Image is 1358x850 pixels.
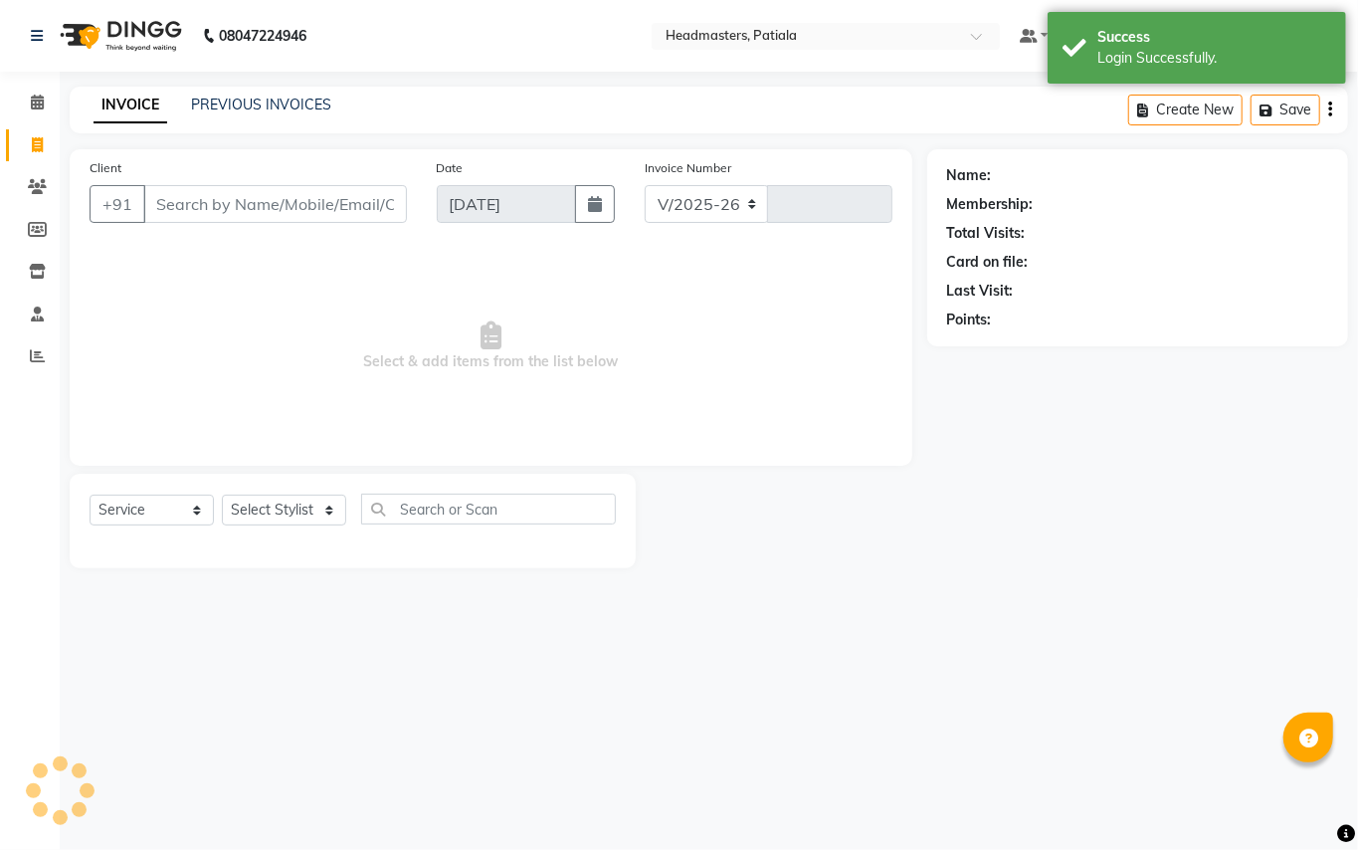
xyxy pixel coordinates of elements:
div: Total Visits: [947,223,1026,244]
div: Points: [947,310,992,330]
button: Create New [1128,95,1243,125]
input: Search by Name/Mobile/Email/Code [143,185,407,223]
div: Membership: [947,194,1034,215]
div: Name: [947,165,992,186]
div: Last Visit: [947,281,1014,302]
img: logo [51,8,187,64]
button: +91 [90,185,145,223]
div: Card on file: [947,252,1029,273]
span: Select & add items from the list below [90,247,892,446]
a: PREVIOUS INVOICES [191,96,331,113]
button: Save [1251,95,1320,125]
label: Client [90,159,121,177]
b: 08047224946 [219,8,306,64]
a: INVOICE [94,88,167,123]
input: Search or Scan [361,494,616,525]
div: Success [1097,27,1331,48]
label: Invoice Number [645,159,731,177]
div: Login Successfully. [1097,48,1331,69]
label: Date [437,159,464,177]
